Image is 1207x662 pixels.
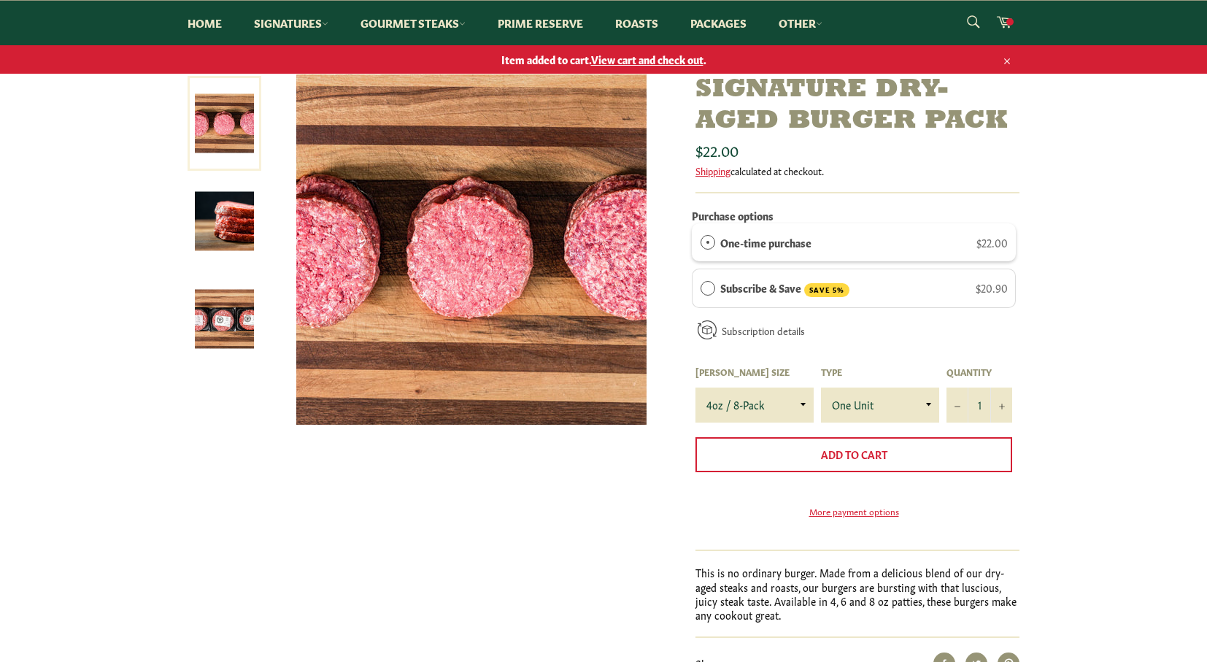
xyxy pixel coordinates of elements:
[976,235,1008,250] span: $22.00
[695,164,1019,177] div: calculated at checkout.
[483,1,598,45] a: Prime Reserve
[173,1,236,45] a: Home
[720,234,811,250] label: One-time purchase
[695,437,1012,472] button: Add to Cart
[195,290,254,349] img: Signature Dry-Aged Burger Pack
[173,53,1034,66] span: Item added to cart. .
[946,366,1012,378] label: Quantity
[695,163,730,177] a: Shipping
[591,52,703,66] span: View cart and check out
[804,283,849,297] span: SAVE 5%
[722,323,805,337] a: Subscription details
[695,505,1012,517] a: More payment options
[990,388,1012,423] button: Increase item quantity by one
[695,74,1019,137] h1: Signature Dry-Aged Burger Pack
[701,234,715,250] div: One-time purchase
[692,208,774,223] label: Purchase options
[676,1,761,45] a: Packages
[946,388,968,423] button: Reduce item quantity by one
[239,1,343,45] a: Signatures
[821,447,887,461] span: Add to Cart
[173,45,1034,74] a: Item added to cart.View cart and check out.
[976,280,1008,295] span: $20.90
[296,74,647,425] img: Signature Dry-Aged Burger Pack
[701,280,715,296] div: Subscribe & Save
[720,280,850,297] label: Subscribe & Save
[764,1,837,45] a: Other
[695,366,814,378] label: [PERSON_NAME] Size
[821,366,939,378] label: Type
[601,1,673,45] a: Roasts
[695,139,739,160] span: $22.00
[195,192,254,251] img: Signature Dry-Aged Burger Pack
[695,566,1019,622] p: This is no ordinary burger. Made from a delicious blend of our dry-aged steaks and roasts, our bu...
[346,1,480,45] a: Gourmet Steaks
